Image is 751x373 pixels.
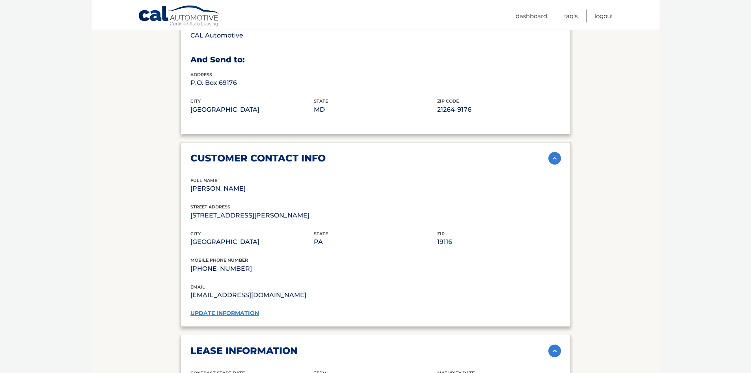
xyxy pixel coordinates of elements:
[314,236,437,247] p: PA
[190,98,201,104] span: city
[314,231,328,236] span: state
[190,77,314,88] p: P.O. Box 69176
[190,30,314,41] p: CAL Automotive
[190,152,326,164] h2: customer contact info
[564,9,578,22] a: FAQ's
[190,178,217,183] span: full name
[190,290,376,301] p: [EMAIL_ADDRESS][DOMAIN_NAME]
[190,72,212,77] span: address
[190,183,314,194] p: [PERSON_NAME]
[594,9,613,22] a: Logout
[516,9,547,22] a: Dashboard
[190,210,314,221] p: [STREET_ADDRESS][PERSON_NAME]
[138,5,221,28] a: Cal Automotive
[437,104,561,115] p: 21264-9176
[437,98,459,104] span: zip code
[190,263,561,274] p: [PHONE_NUMBER]
[190,345,298,357] h2: lease information
[190,104,314,115] p: [GEOGRAPHIC_DATA]
[190,309,259,317] a: update information
[314,98,328,104] span: state
[190,284,205,290] span: email
[314,104,437,115] p: MD
[437,236,561,247] p: 19116
[190,55,561,65] h3: And Send to:
[190,257,248,263] span: mobile phone number
[190,236,314,247] p: [GEOGRAPHIC_DATA]
[548,152,561,165] img: accordion-active.svg
[437,231,445,236] span: zip
[190,204,230,210] span: street address
[190,231,201,236] span: city
[548,345,561,357] img: accordion-active.svg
